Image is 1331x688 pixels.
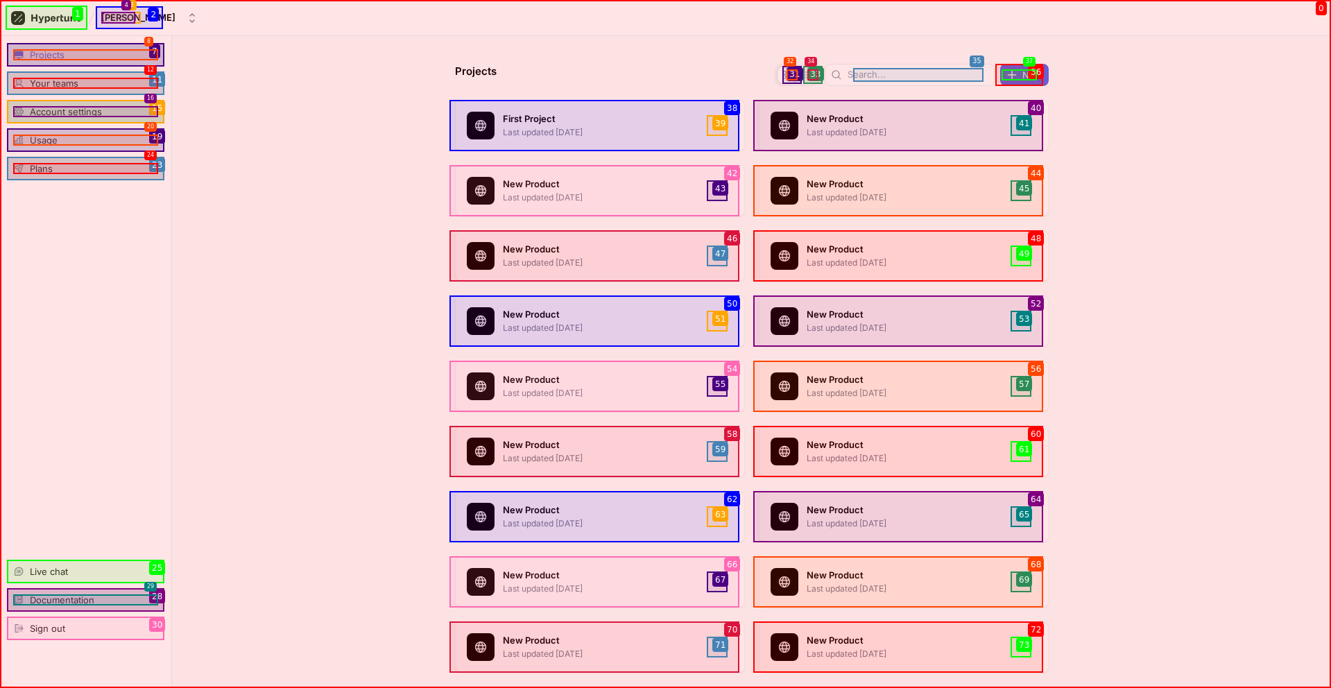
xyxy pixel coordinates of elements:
span: New [1022,71,1042,79]
a: Projects [7,43,164,67]
div: Your teams [30,78,78,89]
a: Your teams [7,71,164,95]
p: New Product [807,243,1008,257]
p: Last updated [DATE] [503,452,704,465]
p: New Product [807,438,1008,452]
p: Projects [455,64,497,86]
p: New Product [807,308,1008,322]
p: Last updated [DATE] [807,583,1008,595]
p: New Product [807,112,1008,126]
div: Plans [30,163,53,174]
div: Sign out [30,623,65,634]
p: New Product [503,504,704,517]
p: Last updated [DATE] [807,648,1008,660]
p: Last updated [DATE] [807,126,1008,139]
div: Usage [30,135,58,146]
button: New [1000,64,1049,86]
p: New Product [807,373,1008,387]
p: Last updated [DATE] [807,387,1008,399]
div: Documentation [30,594,94,605]
p: New Product [807,634,1008,648]
p: Last updated [DATE] [503,648,704,660]
p: Last updated [DATE] [503,583,704,595]
p: Last updated [DATE] [503,191,704,204]
p: Last updated [DATE] [807,322,1008,334]
a: Documentation [7,588,164,612]
p: Last updated [DATE] [503,322,704,334]
p: First Project [503,112,704,126]
div: [PERSON_NAME] [101,12,175,24]
p: New Product [503,634,704,648]
p: New Product [503,243,704,257]
p: Last updated [DATE] [807,452,1008,465]
p: New Product [503,569,704,583]
p: New Product [503,308,704,322]
p: Last updated [DATE] [807,257,1008,269]
p: Last updated [DATE] [503,126,704,139]
a: Plans [7,157,164,180]
p: New Product [503,373,704,387]
p: Last updated [DATE] [503,517,704,530]
p: New Product [503,438,704,452]
a: Account settings [7,100,164,123]
a: Usage [7,128,164,152]
button: [PERSON_NAME] [96,6,203,29]
p: Last updated [DATE] [503,257,704,269]
input: Search... [848,68,988,82]
p: Last updated [DATE] [503,387,704,399]
p: New Product [503,178,704,191]
p: New Product [807,569,1008,583]
p: Last updated [DATE] [807,191,1008,204]
div: Live chat [30,566,68,577]
div: Account settings [30,106,102,117]
div: Projects [30,49,65,60]
p: Last updated [DATE] [807,517,1008,530]
p: New Product [807,178,1008,191]
p: New Product [807,504,1008,517]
